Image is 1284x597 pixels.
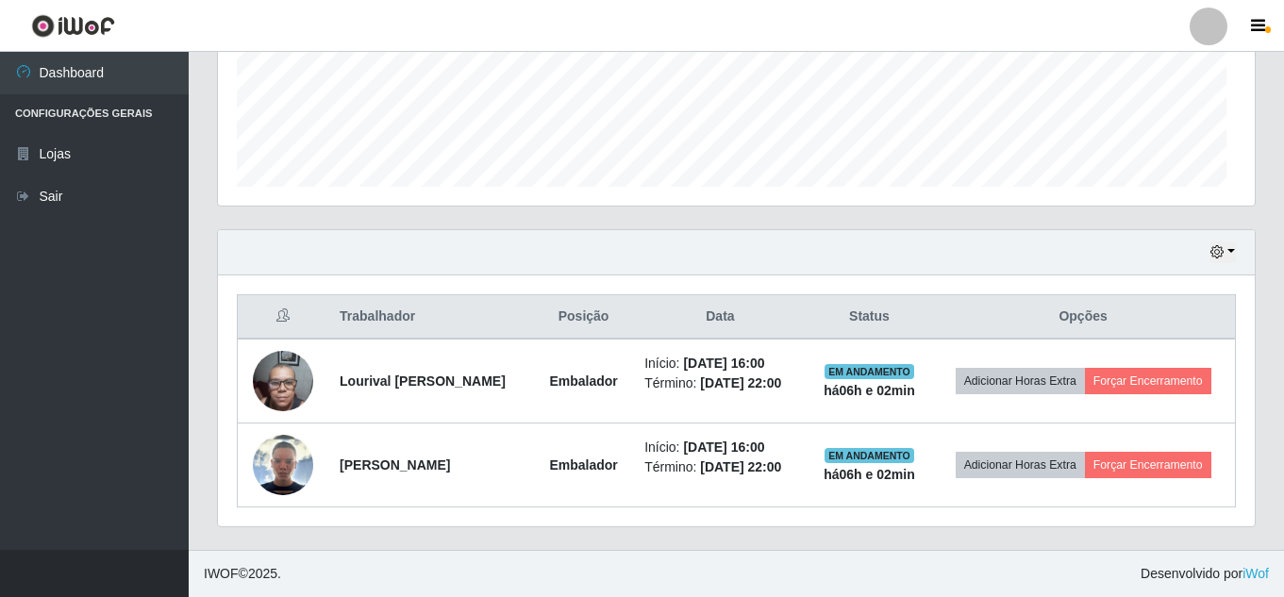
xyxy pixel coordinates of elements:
time: [DATE] 16:00 [683,356,764,371]
li: Término: [644,457,796,477]
img: 1752365039975.jpeg [253,340,313,421]
time: [DATE] 22:00 [700,375,781,390]
th: Trabalhador [328,295,534,340]
th: Data [633,295,808,340]
strong: Embalador [549,373,617,389]
span: EM ANDAMENTO [825,448,914,463]
strong: Embalador [549,457,617,473]
th: Opções [931,295,1235,340]
button: Adicionar Horas Extra [956,452,1085,478]
li: Início: [644,354,796,373]
a: iWof [1242,566,1269,581]
button: Adicionar Horas Extra [956,368,1085,394]
time: [DATE] 22:00 [700,459,781,474]
span: EM ANDAMENTO [825,364,914,379]
button: Forçar Encerramento [1085,368,1211,394]
span: Desenvolvido por [1141,564,1269,584]
th: Status [808,295,931,340]
strong: Lourival [PERSON_NAME] [340,373,506,389]
time: [DATE] 16:00 [683,439,764,455]
strong: há 06 h e 02 min [824,467,915,482]
th: Posição [534,295,633,340]
img: CoreUI Logo [31,14,115,38]
strong: há 06 h e 02 min [824,383,915,398]
li: Término: [644,373,796,393]
strong: [PERSON_NAME] [340,457,450,473]
li: Início: [644,438,796,457]
button: Forçar Encerramento [1085,452,1211,478]
span: © 2025 . [204,564,281,584]
img: 1753462456105.jpeg [253,435,313,495]
span: IWOF [204,566,239,581]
